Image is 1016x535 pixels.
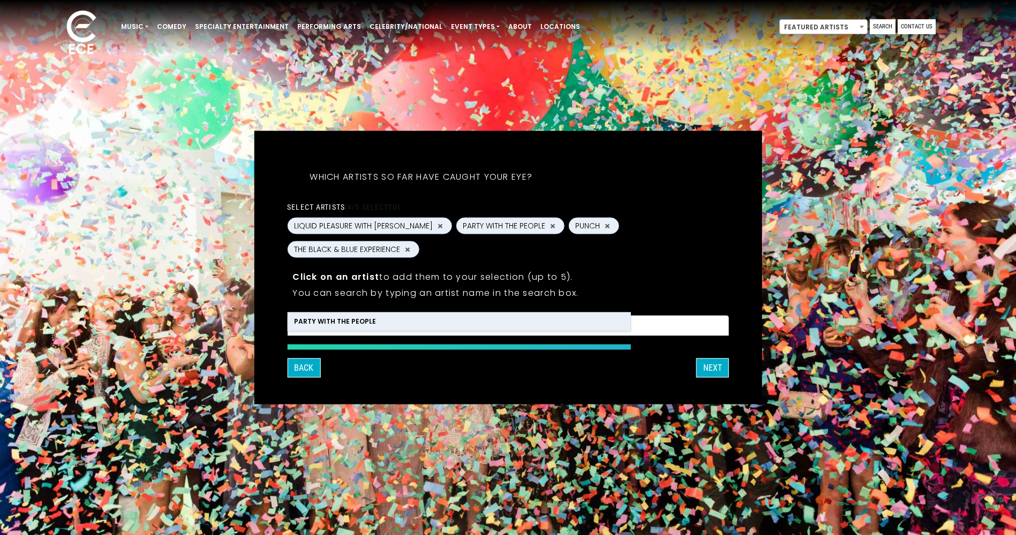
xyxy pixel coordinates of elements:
a: Locations [536,18,584,36]
button: Remove LIQUID PLEASURE WITH KENNY MANN [436,221,445,231]
li: PARTY WITH THE PEOPLE [288,312,630,331]
a: Music [117,18,153,36]
a: Event Types [447,18,504,36]
button: Back [287,358,320,378]
a: Performing Arts [293,18,365,36]
span: PARTY WITH THE PEOPLE [463,220,545,232]
button: Remove THE BLACK & BLUE EXPERIENCE [403,244,412,254]
a: Specialty Entertainment [191,18,293,36]
a: Celebrity/National [365,18,447,36]
h5: Which artists so far have caught your eye? [287,158,555,196]
a: Search [870,19,895,34]
span: (4/5 selected) [345,203,401,211]
a: Comedy [153,18,191,36]
span: THE BLACK & BLUE EXPERIENCE [294,244,400,255]
img: ece_new_logo_whitev2-1.png [55,7,108,59]
span: Featured Artists [780,20,867,35]
button: Remove PARTY WITH THE PEOPLE [548,221,557,231]
p: to add them to your selection (up to 5). [292,270,724,284]
strong: Click on an artist [292,271,379,283]
button: Next [696,358,729,378]
span: LIQUID PLEASURE WITH [PERSON_NAME] [294,220,433,232]
button: Remove PUNCH [603,221,612,231]
p: You can search by typing an artist name in the search box. [292,286,724,300]
span: Featured Artists [779,19,868,34]
label: Select artists [287,202,400,212]
span: PUNCH [575,220,600,232]
a: About [504,18,536,36]
a: Contact Us [898,19,936,34]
